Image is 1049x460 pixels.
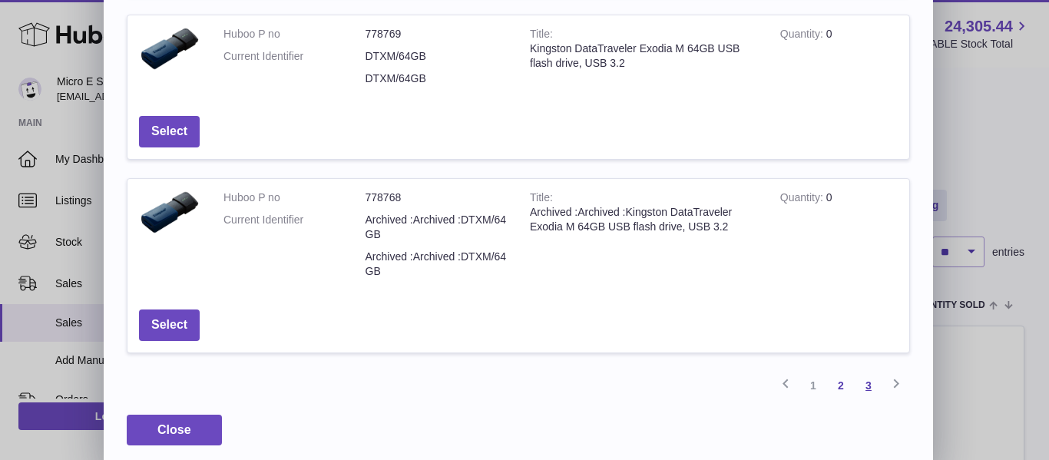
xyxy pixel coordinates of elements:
[223,213,366,242] dt: Current Identifier
[530,28,553,44] strong: Title
[769,179,909,297] td: 0
[366,49,508,64] dd: DTXM/64GB
[139,309,200,341] button: Select
[366,250,508,279] dd: Archived :Archived :DTXM/64GB
[223,190,366,205] dt: Huboo P no
[127,415,222,446] button: Close
[139,190,200,234] img: Archived :Archived :Kingston DataTraveler Exodia M 64GB USB flash drive, USB 3.2
[799,372,827,399] a: 1
[139,116,200,147] button: Select
[366,27,508,41] dd: 778769
[223,27,366,41] dt: Huboo P no
[780,28,826,44] strong: Quantity
[366,213,508,242] dd: Archived :Archived :DTXM/64GB
[780,191,826,207] strong: Quantity
[139,27,200,71] img: Kingston DataTraveler Exodia M 64GB USB flash drive, USB 3.2
[530,205,757,234] div: Archived :Archived :Kingston DataTraveler Exodia M 64GB USB flash drive, USB 3.2
[769,15,909,105] td: 0
[366,71,508,86] dd: DTXM/64GB
[223,49,366,64] dt: Current Identifier
[366,190,508,205] dd: 778768
[157,423,191,436] span: Close
[855,372,882,399] a: 3
[530,191,553,207] strong: Title
[827,372,855,399] a: 2
[530,41,757,71] div: Kingston DataTraveler Exodia M 64GB USB flash drive, USB 3.2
